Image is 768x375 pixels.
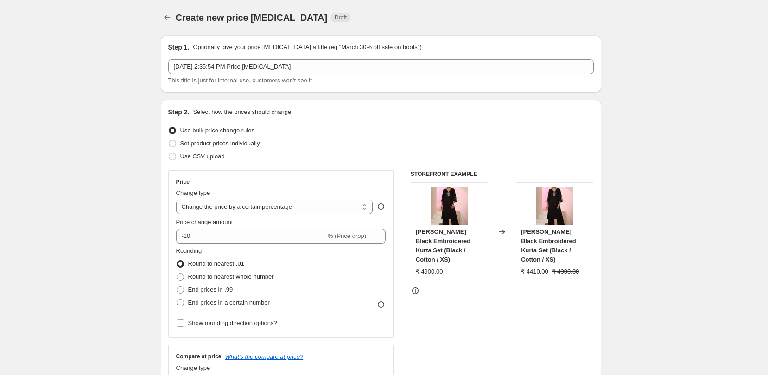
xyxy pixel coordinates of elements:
[188,273,274,280] span: Round to nearest whole number
[225,353,304,360] button: What's the compare at price?
[536,187,573,225] img: Sw65817_5275dfd8-50ee-4c06-adc6-532d6041389e_80x.jpg
[168,43,190,52] h2: Step 1.
[168,59,594,74] input: 30% off holiday sale
[193,107,291,117] p: Select how the prices should change
[176,12,328,23] span: Create new price [MEDICAL_DATA]
[176,178,190,186] h3: Price
[411,170,594,178] h6: STOREFRONT EXAMPLE
[416,268,443,275] span: ₹ 4900.00
[176,189,210,196] span: Change type
[180,140,260,147] span: Set product prices individually
[328,232,366,239] span: % (Price drop)
[176,219,233,225] span: Price change amount
[188,319,277,326] span: Show rounding direction options?
[176,247,202,254] span: Rounding
[416,228,471,263] span: [PERSON_NAME] Black Embroidered Kurta Set (Black / Cotton / XS)
[193,43,421,52] p: Optionally give your price [MEDICAL_DATA] a title (eg "March 30% off sale on boots")
[552,268,579,275] span: ₹ 4900.00
[176,364,210,371] span: Change type
[176,229,326,244] input: -15
[188,286,233,293] span: End prices in .99
[161,11,174,24] button: Price change jobs
[521,228,576,263] span: [PERSON_NAME] Black Embroidered Kurta Set (Black / Cotton / XS)
[180,153,225,160] span: Use CSV upload
[521,268,548,275] span: ₹ 4410.00
[188,299,270,306] span: End prices in a certain number
[168,107,190,117] h2: Step 2.
[376,202,386,211] div: help
[188,260,244,267] span: Round to nearest .01
[335,14,347,21] span: Draft
[431,187,468,225] img: Sw65817_5275dfd8-50ee-4c06-adc6-532d6041389e_80x.jpg
[168,77,312,84] span: This title is just for internal use, customers won't see it
[176,353,222,360] h3: Compare at price
[180,127,254,134] span: Use bulk price change rules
